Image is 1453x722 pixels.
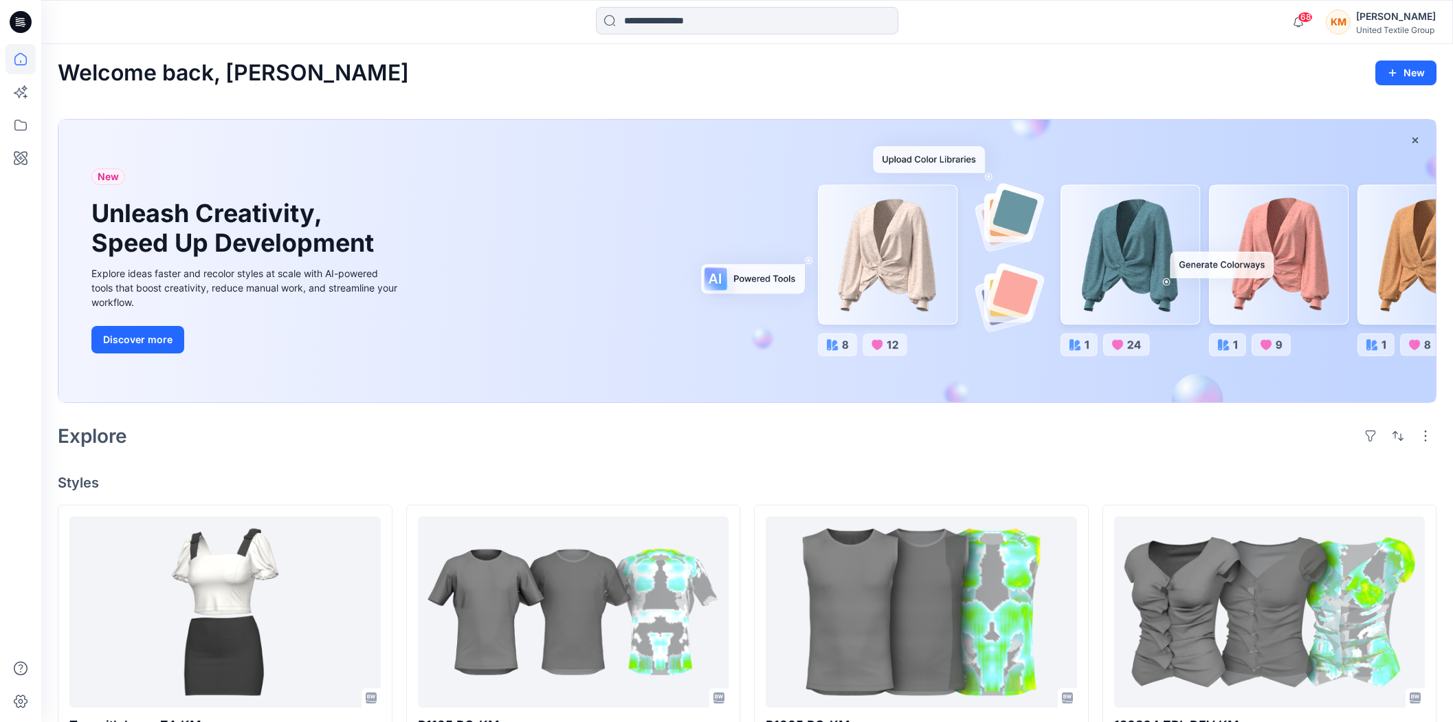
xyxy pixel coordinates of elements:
[1326,10,1351,34] div: KM
[91,326,184,353] button: Discover more
[91,199,380,258] h1: Unleash Creativity, Speed Up Development
[91,326,401,353] a: Discover more
[1114,516,1426,708] a: 120364 ZPL DEV KM
[91,266,401,309] div: Explore ideas faster and recolor styles at scale with AI-powered tools that boost creativity, red...
[766,516,1077,708] a: R1005 RG-KM
[58,474,1437,491] h4: Styles
[58,425,127,447] h2: Explore
[1356,25,1436,35] div: United Textile Group
[58,61,409,86] h2: Welcome back, [PERSON_NAME]
[98,168,119,185] span: New
[69,516,381,708] a: Top with bows ZA KM
[418,516,729,708] a: R1105 RG-KM
[1356,8,1436,25] div: [PERSON_NAME]
[1375,61,1437,85] button: New
[1298,12,1313,23] span: 68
